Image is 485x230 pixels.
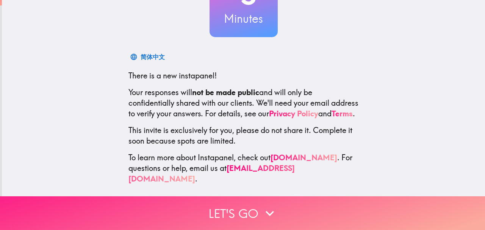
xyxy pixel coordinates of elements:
a: [EMAIL_ADDRESS][DOMAIN_NAME] [128,163,295,183]
b: not be made public [192,88,259,97]
div: 简体中文 [141,52,165,62]
p: This invite is exclusively for you, please do not share it. Complete it soon because spots are li... [128,125,359,146]
a: Privacy Policy [269,109,318,118]
p: Your responses will and will only be confidentially shared with our clients. We'll need your emai... [128,87,359,119]
button: 简体中文 [128,49,168,64]
a: [DOMAIN_NAME] [271,153,337,162]
h3: Minutes [210,11,278,27]
span: There is a new instapanel! [128,71,217,80]
p: To learn more about Instapanel, check out . For questions or help, email us at . [128,152,359,184]
a: Terms [332,109,353,118]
